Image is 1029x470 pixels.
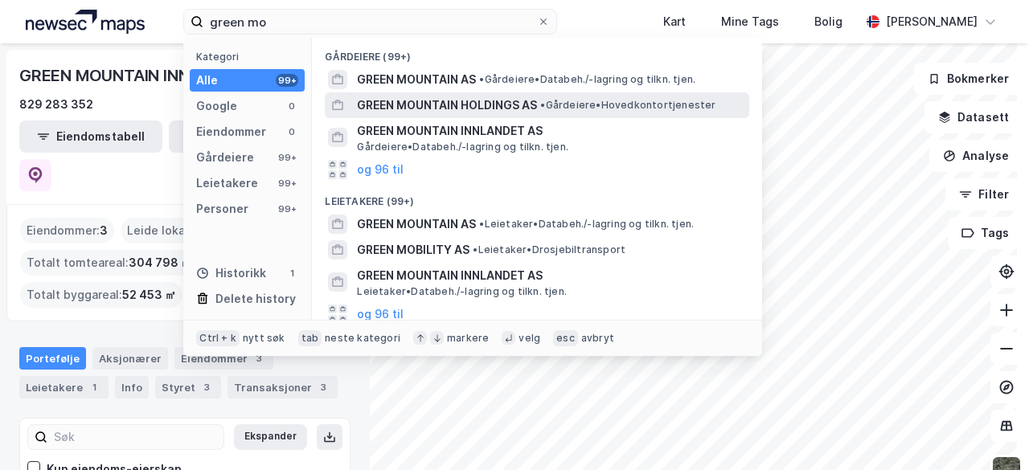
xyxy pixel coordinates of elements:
[553,330,578,346] div: esc
[196,122,266,141] div: Eiendommer
[473,243,625,256] span: Leietaker • Drosjebiltransport
[20,218,114,243] div: Eiendommer :
[479,73,484,85] span: •
[92,347,168,370] div: Aksjonærer
[19,376,109,398] div: Leietakere
[949,393,1029,470] iframe: Chat Widget
[19,63,281,88] div: GREEN MOUNTAIN INNLANDET AS
[581,332,614,345] div: avbryt
[285,125,298,138] div: 0
[196,199,248,219] div: Personer
[251,350,267,366] div: 3
[100,221,108,240] span: 3
[196,330,240,346] div: Ctrl + k
[929,140,1023,172] button: Analyse
[196,96,237,116] div: Google
[298,330,322,346] div: tab
[285,100,298,112] div: 0
[357,304,404,324] button: og 96 til
[228,376,338,398] div: Transaksjoner
[479,218,694,231] span: Leietaker • Databeh./-lagring og tilkn. tjen.
[357,141,568,153] span: Gårdeiere • Databeh./-lagring og tilkn. tjen.
[357,240,469,260] span: GREEN MOBILITY AS
[203,10,537,34] input: Søk på adresse, matrikkel, gårdeiere, leietakere eller personer
[479,73,695,86] span: Gårdeiere • Databeh./-lagring og tilkn. tjen.
[243,332,285,345] div: nytt søk
[357,121,743,141] span: GREEN MOUNTAIN INNLANDET AS
[122,285,176,304] span: 52 453 ㎡
[19,95,93,114] div: 829 283 352
[357,96,537,115] span: GREEN MOUNTAIN HOLDINGS AS
[315,379,331,395] div: 3
[196,174,258,193] div: Leietakere
[357,266,743,285] span: GREEN MOUNTAIN INNLANDET AS
[129,253,192,272] span: 304 798 ㎡
[357,285,567,298] span: Leietaker • Databeh./-lagring og tilkn. tjen.
[196,264,266,283] div: Historikk
[357,215,476,234] span: GREEN MOUNTAIN AS
[945,178,1023,210] button: Filter
[479,218,484,230] span: •
[519,332,540,345] div: velg
[540,99,715,112] span: Gårdeiere • Hovedkontortjenester
[26,10,145,34] img: logo.a4113a55bc3d86da70a041830d287a7e.svg
[20,250,199,276] div: Totalt tomteareal :
[276,74,298,87] div: 99+
[169,121,312,153] button: Leietakertabell
[234,424,307,450] button: Ekspander
[914,63,1023,95] button: Bokmerker
[199,379,215,395] div: 3
[285,267,298,280] div: 1
[196,148,254,167] div: Gårdeiere
[196,51,305,63] div: Kategori
[121,218,235,243] div: Leide lokasjoner :
[663,12,686,31] div: Kart
[19,347,86,370] div: Portefølje
[948,217,1023,249] button: Tags
[174,347,273,370] div: Eiendommer
[721,12,779,31] div: Mine Tags
[473,243,478,255] span: •
[47,425,223,449] input: Søk
[276,177,298,190] div: 99+
[814,12,842,31] div: Bolig
[357,160,404,179] button: og 96 til
[19,121,162,153] button: Eiendomstabell
[886,12,978,31] div: [PERSON_NAME]
[447,332,489,345] div: markere
[357,70,476,89] span: GREEN MOUNTAIN AS
[325,332,400,345] div: neste kategori
[312,38,762,67] div: Gårdeiere (99+)
[924,101,1023,133] button: Datasett
[86,379,102,395] div: 1
[276,151,298,164] div: 99+
[196,71,218,90] div: Alle
[115,376,149,398] div: Info
[540,99,545,111] span: •
[155,376,221,398] div: Styret
[20,282,182,308] div: Totalt byggareal :
[276,202,298,215] div: 99+
[949,393,1029,470] div: Kontrollprogram for chat
[215,289,296,309] div: Delete history
[312,182,762,211] div: Leietakere (99+)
